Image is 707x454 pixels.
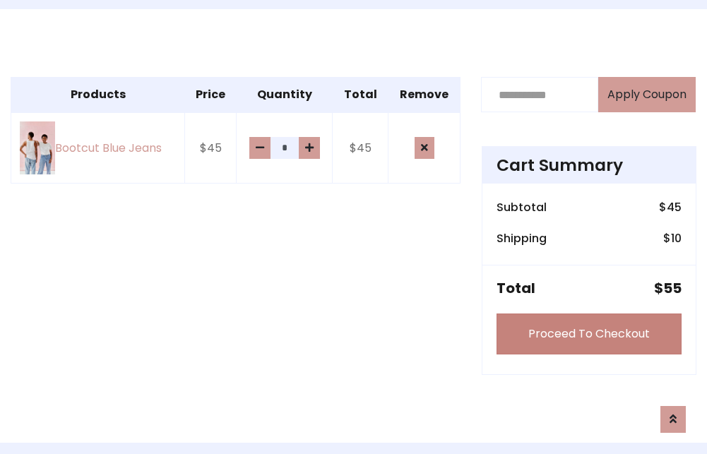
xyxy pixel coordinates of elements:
td: $45 [185,112,237,183]
span: 45 [667,199,682,215]
h6: $ [663,232,682,245]
a: Proceed To Checkout [497,313,682,354]
h5: $ [654,280,682,297]
h4: Cart Summary [497,155,682,175]
span: 55 [663,278,682,298]
h6: $ [659,201,682,214]
button: Apply Coupon [598,77,696,112]
span: 10 [671,230,682,246]
th: Total [333,78,388,113]
th: Products [11,78,185,113]
h5: Total [497,280,535,297]
td: $45 [333,112,388,183]
h6: Subtotal [497,201,547,214]
a: Bootcut Blue Jeans [20,121,176,174]
th: Price [185,78,237,113]
th: Remove [388,78,460,113]
th: Quantity [237,78,333,113]
h6: Shipping [497,232,547,245]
